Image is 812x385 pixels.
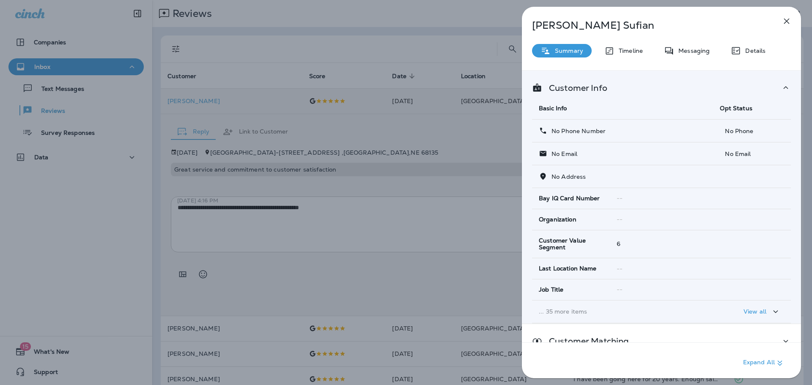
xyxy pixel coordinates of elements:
button: Expand All [740,355,788,371]
p: Customer Matching [542,338,629,344]
p: [PERSON_NAME] Sufian [532,19,763,31]
p: Messaging [674,47,710,54]
p: View all [743,308,766,315]
span: Basic Info [539,104,567,112]
p: No Email [720,150,784,157]
span: Organization [539,216,576,223]
p: No Address [547,173,586,180]
span: -- [617,216,623,223]
button: View all [740,304,784,319]
span: Job Title [539,286,563,293]
span: Bay IQ Card Number [539,195,600,202]
span: -- [617,194,623,202]
span: -- [617,286,623,293]
p: No Phone Number [547,128,606,134]
span: Opt Status [720,104,752,112]
span: Last Location Name [539,265,597,272]
span: -- [617,265,623,273]
p: Customer Info [542,85,607,91]
p: Details [741,47,765,54]
p: Expand All [743,358,785,368]
p: Timeline [614,47,643,54]
p: ... 35 more items [539,308,706,315]
p: No Email [547,150,577,157]
p: Summary [551,47,583,54]
span: Customer Value Segment [539,237,603,251]
p: No Phone [720,128,784,134]
span: 6 [617,240,620,248]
